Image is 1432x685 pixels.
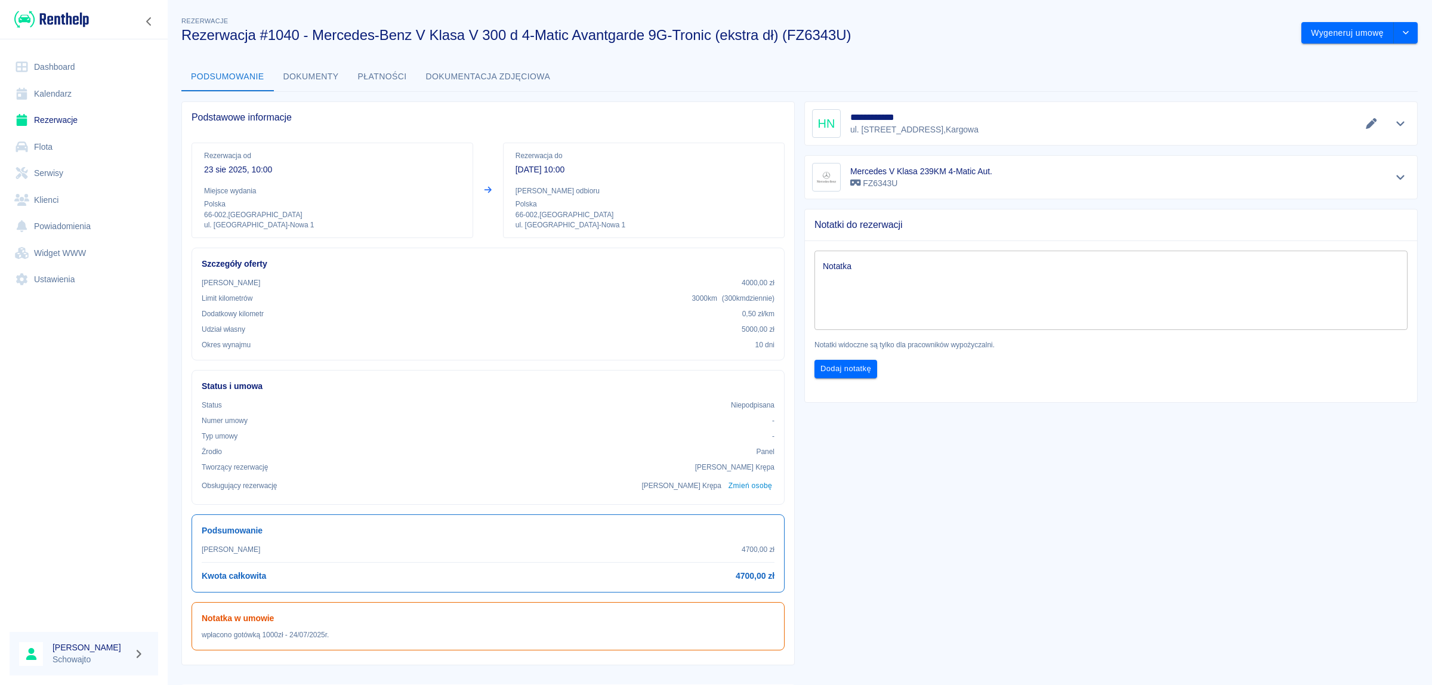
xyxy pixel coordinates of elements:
p: Notatki widoczne są tylko dla pracowników wypożyczalni. [814,340,1408,350]
h6: Szczegóły oferty [202,258,774,270]
span: Rezerwacje [181,17,228,24]
p: 66-002 , [GEOGRAPHIC_DATA] [516,209,772,220]
p: 4000,00 zł [742,277,774,288]
img: Image [814,165,838,189]
p: 66-002 , [GEOGRAPHIC_DATA] [204,209,461,220]
p: Obsługujący rezerwację [202,480,277,491]
h6: [PERSON_NAME] [53,641,129,653]
p: Polska [516,199,772,209]
p: Tworzący rezerwację [202,462,268,473]
p: - [772,415,774,426]
button: Pokaż szczegóły [1391,115,1411,132]
p: - [772,431,774,442]
a: Widget WWW [10,240,158,267]
a: Flota [10,134,158,161]
p: ul. [GEOGRAPHIC_DATA]-Nowa 1 [204,220,461,230]
div: HN [812,109,841,138]
p: Typ umowy [202,431,237,442]
p: Rezerwacja od [204,150,461,161]
p: FZ6343U [850,177,992,190]
p: Miejsce wydania [204,186,461,196]
h6: Kwota całkowita [202,570,266,582]
button: Pokaż szczegóły [1391,169,1411,186]
p: wpłacono gotówką 1000zł - 24/07/2025r. [202,630,774,640]
a: Renthelp logo [10,10,89,29]
button: Dodaj notatkę [814,360,877,378]
button: Zmień osobę [726,477,774,495]
h6: Status i umowa [202,380,774,393]
span: ( 300 km dziennie ) [722,294,774,303]
button: Podsumowanie [181,63,274,91]
a: Kalendarz [10,81,158,107]
p: Numer umowy [202,415,248,426]
h6: 4700,00 zł [736,570,774,582]
a: Ustawienia [10,266,158,293]
p: [PERSON_NAME] odbioru [516,186,772,196]
p: [DATE] 10:00 [516,163,772,176]
h6: Mercedes V Klasa 239KM 4-Matic Aut. [850,165,992,177]
p: Niepodpisana [731,400,774,411]
h3: Rezerwacja #1040 - Mercedes-Benz V Klasa V 300 d 4-Matic Avantgarde 9G-Tronic (ekstra dł) (FZ6343U) [181,27,1292,44]
p: [PERSON_NAME] [202,544,260,555]
p: 4700,00 zł [742,544,774,555]
p: 0,50 zł /km [742,308,774,319]
p: Polska [204,199,461,209]
h6: Podsumowanie [202,524,774,537]
img: Renthelp logo [14,10,89,29]
button: Dokumentacja zdjęciowa [416,63,560,91]
p: [PERSON_NAME] Krępa [695,462,774,473]
p: Dodatkowy kilometr [202,308,264,319]
p: Żrodło [202,446,222,457]
button: Zwiń nawigację [140,14,158,29]
button: Edytuj dane [1362,115,1381,132]
p: Status [202,400,222,411]
p: Udział własny [202,324,245,335]
p: ul. [STREET_ADDRESS] , Kargowa [850,124,979,136]
a: Rezerwacje [10,107,158,134]
h6: Notatka w umowie [202,612,774,625]
p: [PERSON_NAME] Krępa [642,480,721,491]
span: Notatki do rezerwacji [814,219,1408,231]
button: Dokumenty [274,63,348,91]
a: Powiadomienia [10,213,158,240]
p: Limit kilometrów [202,293,252,304]
button: drop-down [1394,22,1418,44]
p: ul. [GEOGRAPHIC_DATA]-Nowa 1 [516,220,772,230]
span: Podstawowe informacje [192,112,785,124]
p: 3000 km [692,293,774,304]
button: Płatności [348,63,416,91]
a: Klienci [10,187,158,214]
p: 10 dni [755,340,774,350]
p: Schowajto [53,653,129,666]
p: Rezerwacja do [516,150,772,161]
p: 5000,00 zł [742,324,774,335]
p: Panel [757,446,775,457]
a: Dashboard [10,54,158,81]
a: Serwisy [10,160,158,187]
p: Okres wynajmu [202,340,251,350]
p: [PERSON_NAME] [202,277,260,288]
button: Wygeneruj umowę [1301,22,1394,44]
p: 23 sie 2025, 10:00 [204,163,461,176]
